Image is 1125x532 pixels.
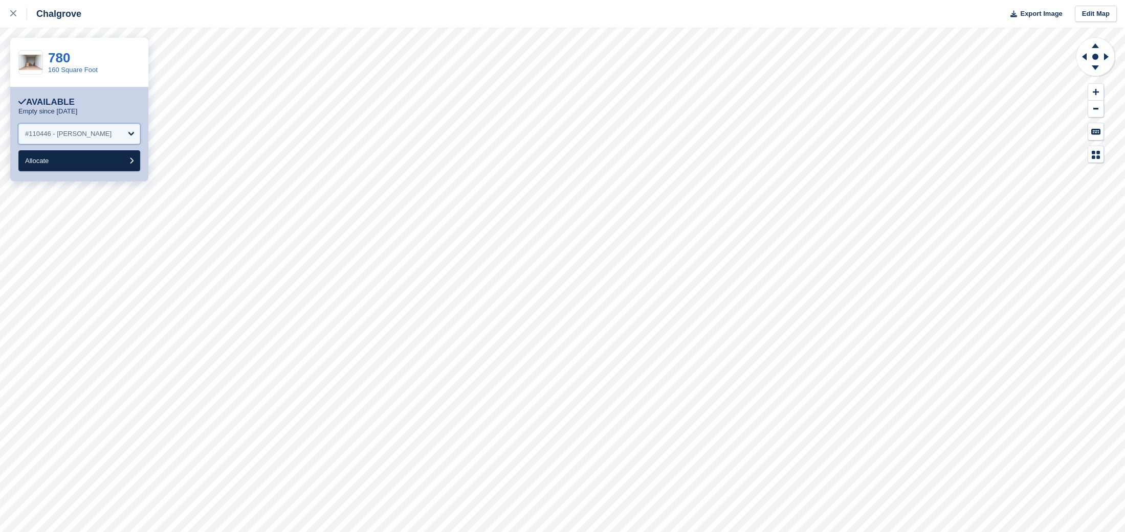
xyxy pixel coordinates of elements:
[48,50,70,65] a: 780
[1075,6,1117,22] a: Edit Map
[1088,101,1104,118] button: Zoom Out
[1020,9,1062,19] span: Export Image
[1088,146,1104,163] button: Map Legend
[25,129,112,139] div: #110446 - [PERSON_NAME]
[18,107,77,115] p: Empty since [DATE]
[1088,123,1104,140] button: Keyboard Shortcuts
[18,150,140,171] button: Allocate
[18,97,75,107] div: Available
[27,8,81,20] div: Chalgrove
[48,66,98,74] a: 160 Square Foot
[25,157,49,165] span: Allocate
[19,55,42,71] img: 160%20Square%20Foot.jpg
[1004,6,1063,22] button: Export Image
[1088,84,1104,101] button: Zoom In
